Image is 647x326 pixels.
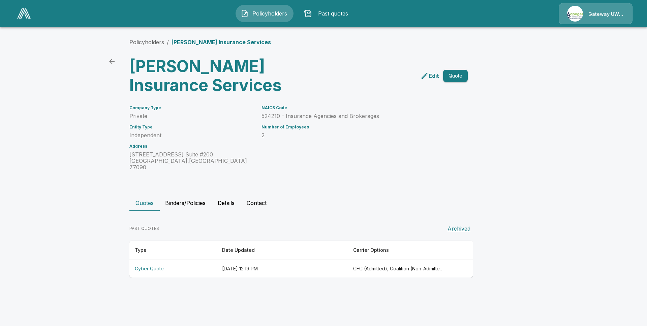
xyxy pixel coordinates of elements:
[261,113,452,119] p: 524210 - Insurance Agencies and Brokerages
[17,8,31,19] img: AA Logo
[129,125,253,129] h6: Entity Type
[172,38,271,46] p: [PERSON_NAME] Insurance Services
[105,55,119,68] a: back
[348,260,450,278] th: CFC (Admitted), Coalition (Non-Admitted), Coalition (Admitted), Beazley, Tokio Marine TMHCC (Non-...
[129,57,296,95] h3: [PERSON_NAME] Insurance Services
[129,195,518,211] div: policyholder tabs
[129,260,217,278] th: Cyber Quote
[129,195,160,211] button: Quotes
[217,260,348,278] th: [DATE] 12:19 PM
[419,70,440,81] a: edit
[129,144,253,149] h6: Address
[211,195,241,211] button: Details
[129,226,159,232] p: PAST QUOTES
[261,106,452,110] h6: NAICS Code
[261,125,452,129] h6: Number of Employees
[129,106,253,110] h6: Company Type
[241,9,249,18] img: Policyholders Icon
[304,9,312,18] img: Past quotes Icon
[445,222,473,235] button: Archived
[443,70,468,82] button: Quote
[129,39,164,46] a: Policyholders
[251,9,288,18] span: Policyholders
[299,5,357,22] button: Past quotes IconPast quotes
[129,151,253,171] p: [STREET_ADDRESS] Suite #200 [GEOGRAPHIC_DATA] , [GEOGRAPHIC_DATA] 77090
[129,241,217,260] th: Type
[129,132,253,139] p: Independent
[129,241,473,277] table: responsive table
[160,195,211,211] button: Binders/Policies
[236,5,294,22] button: Policyholders IconPolicyholders
[348,241,450,260] th: Carrier Options
[429,72,439,80] p: Edit
[315,9,352,18] span: Past quotes
[167,38,169,46] li: /
[129,113,253,119] p: Private
[261,132,452,139] p: 2
[241,195,272,211] button: Contact
[217,241,348,260] th: Date Updated
[129,38,271,46] nav: breadcrumb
